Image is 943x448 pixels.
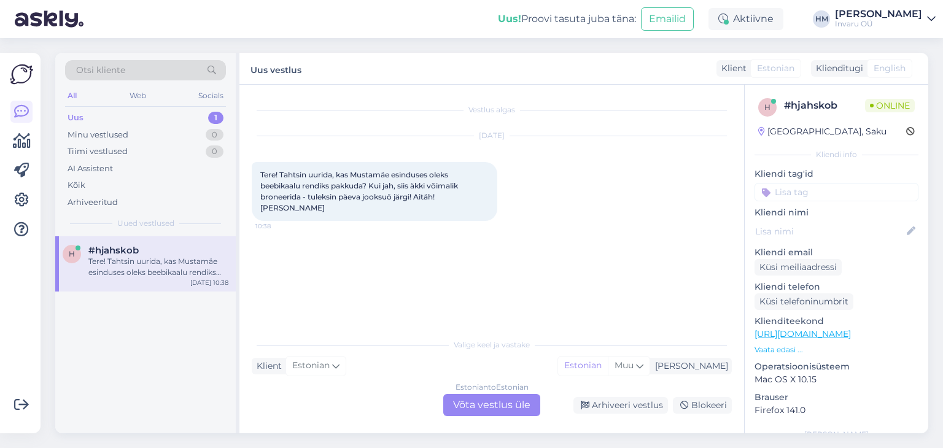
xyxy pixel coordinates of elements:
[68,163,113,175] div: AI Assistent
[558,357,608,375] div: Estonian
[190,278,228,287] div: [DATE] 10:38
[755,206,918,219] p: Kliendi nimi
[206,145,223,158] div: 0
[88,256,228,278] div: Tere! Tahtsin uurida, kas Mustamäe esinduses oleks beebikaalu rendiks pakkuda? Kui jah, siis äkki...
[755,328,851,339] a: [URL][DOMAIN_NAME]
[673,397,732,414] div: Blokeeri
[755,259,842,276] div: Küsi meiliaadressi
[68,196,118,209] div: Arhiveeritud
[68,145,128,158] div: Tiimi vestlused
[260,170,460,212] span: Tere! Tahtsin uurida, kas Mustamäe esinduses oleks beebikaalu rendiks pakkuda? Kui jah, siis äkki...
[811,62,863,75] div: Klienditugi
[708,8,783,30] div: Aktiivne
[784,98,865,113] div: # hjahskob
[68,179,85,191] div: Kõik
[755,429,918,440] div: [PERSON_NAME]
[127,88,149,104] div: Web
[755,293,853,310] div: Küsi telefoninumbrit
[764,102,770,112] span: h
[255,222,301,231] span: 10:38
[68,112,83,124] div: Uus
[68,129,128,141] div: Minu vestlused
[757,62,794,75] span: Estonian
[252,339,732,350] div: Valige keel ja vastake
[88,245,139,256] span: #hjahskob
[615,360,634,371] span: Muu
[865,99,915,112] span: Online
[196,88,226,104] div: Socials
[755,225,904,238] input: Lisa nimi
[65,88,79,104] div: All
[874,62,906,75] span: English
[456,382,529,393] div: Estonian to Estonian
[835,19,922,29] div: Invaru OÜ
[573,397,668,414] div: Arhiveeri vestlus
[755,373,918,386] p: Mac OS X 10.15
[755,391,918,404] p: Brauser
[443,394,540,416] div: Võta vestlus üle
[755,168,918,180] p: Kliendi tag'id
[835,9,922,19] div: [PERSON_NAME]
[755,183,918,201] input: Lisa tag
[252,130,732,141] div: [DATE]
[650,360,728,373] div: [PERSON_NAME]
[252,104,732,115] div: Vestlus algas
[755,360,918,373] p: Operatsioonisüsteem
[755,280,918,293] p: Kliendi telefon
[755,246,918,259] p: Kliendi email
[250,60,301,77] label: Uus vestlus
[755,149,918,160] div: Kliendi info
[813,10,830,28] div: HM
[252,360,282,373] div: Klient
[117,218,174,229] span: Uued vestlused
[206,129,223,141] div: 0
[755,404,918,417] p: Firefox 141.0
[69,249,75,258] span: h
[758,125,887,138] div: [GEOGRAPHIC_DATA], Saku
[498,13,521,25] b: Uus!
[76,64,125,77] span: Otsi kliente
[716,62,747,75] div: Klient
[10,63,33,86] img: Askly Logo
[755,344,918,355] p: Vaata edasi ...
[292,359,330,373] span: Estonian
[755,315,918,328] p: Klienditeekond
[835,9,936,29] a: [PERSON_NAME]Invaru OÜ
[641,7,694,31] button: Emailid
[498,12,636,26] div: Proovi tasuta juba täna:
[208,112,223,124] div: 1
